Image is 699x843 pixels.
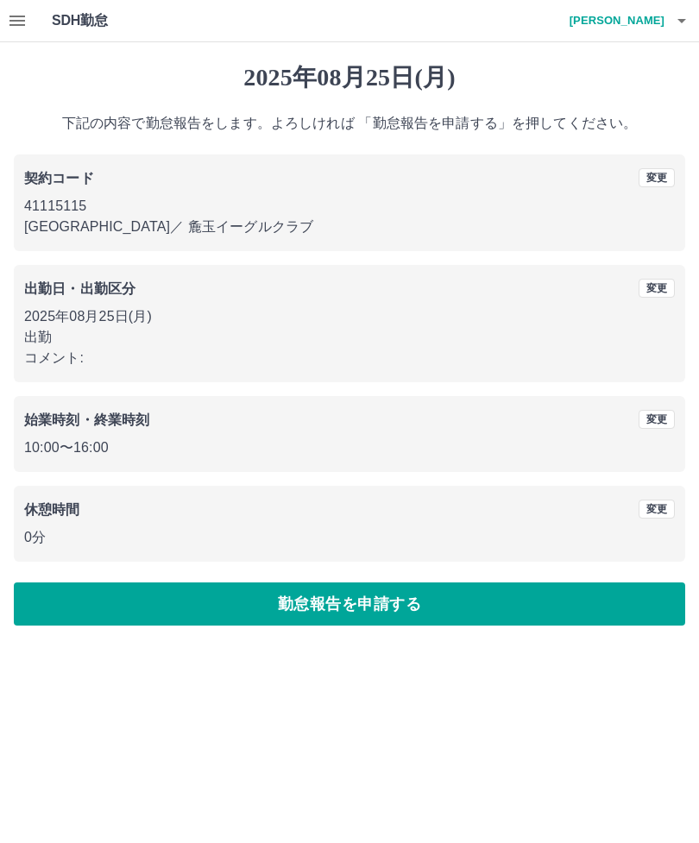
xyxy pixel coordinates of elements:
p: 0分 [24,527,675,548]
p: [GEOGRAPHIC_DATA] ／ 麁玉イーグルクラブ [24,217,675,237]
button: 変更 [639,279,675,298]
p: 41115115 [24,196,675,217]
h1: 2025年08月25日(月) [14,63,685,92]
button: 変更 [639,410,675,429]
button: 変更 [639,500,675,519]
p: コメント: [24,348,675,368]
p: 出勤 [24,327,675,348]
p: 2025年08月25日(月) [24,306,675,327]
button: 勤怠報告を申請する [14,582,685,626]
p: 10:00 〜 16:00 [24,437,675,458]
button: 変更 [639,168,675,187]
b: 契約コード [24,171,94,186]
b: 出勤日・出勤区分 [24,281,135,296]
b: 休憩時間 [24,502,80,517]
b: 始業時刻・終業時刻 [24,412,149,427]
p: 下記の内容で勤怠報告をします。よろしければ 「勤怠報告を申請する」を押してください。 [14,113,685,134]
